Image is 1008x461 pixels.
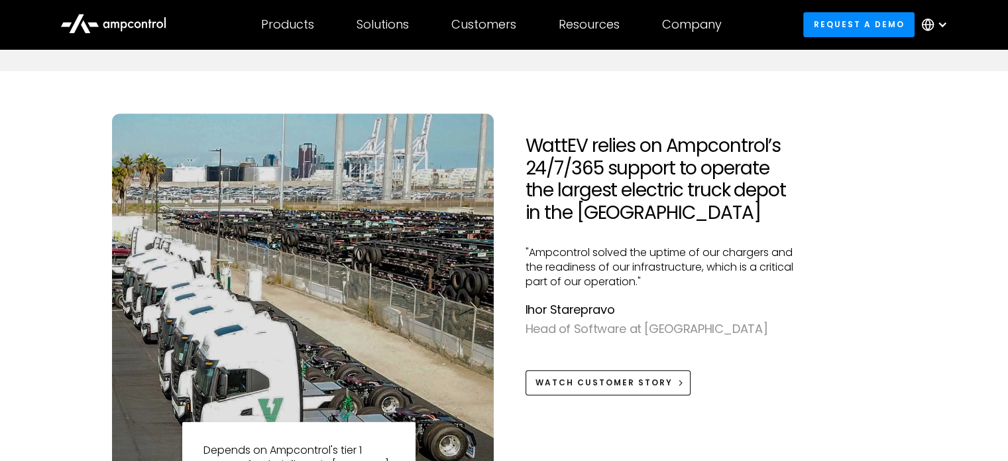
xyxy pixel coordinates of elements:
div: Products [261,17,314,32]
p: "Ampcontrol solved the uptime of our chargers and the readiness of our infrastructure, which is a... [526,245,810,290]
a: Watch Customer Story [526,370,691,395]
div: Resources [559,17,620,32]
a: Request a demo [803,12,915,36]
div: Company [662,17,722,32]
div: Customers [451,17,516,32]
div: Solutions [357,17,409,32]
div: Ihor Starepravo [526,300,810,320]
div: Head of Software at [GEOGRAPHIC_DATA] [526,320,810,339]
h2: WattEV relies on Ampcontrol’s 24/7/365 support to operate the largest electric truck depot in the... [526,135,810,224]
div: Watch Customer Story [535,377,673,389]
